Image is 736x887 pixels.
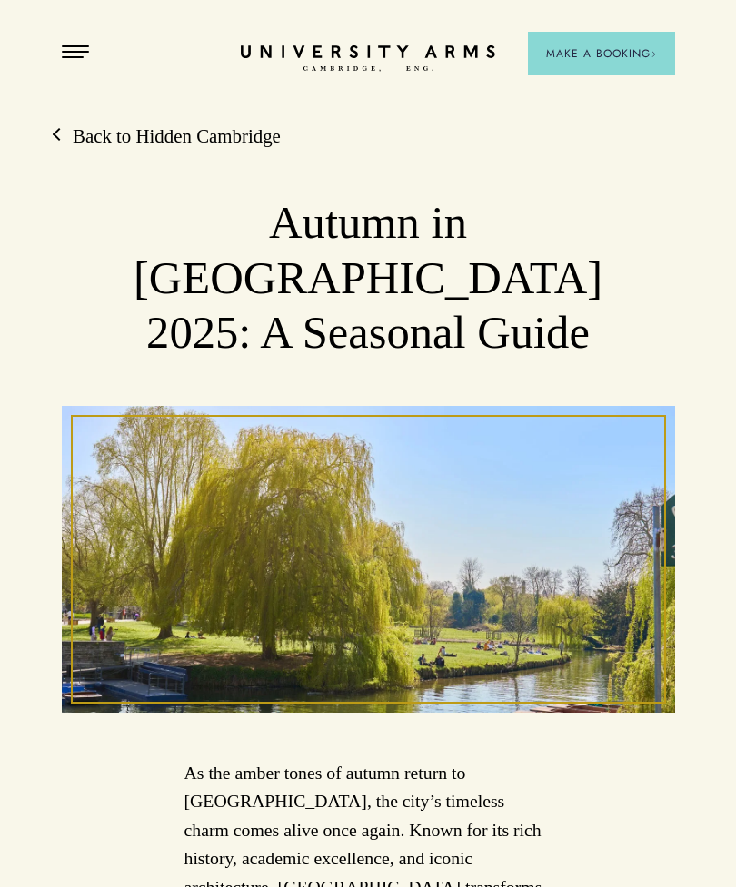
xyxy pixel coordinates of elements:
a: Home [241,45,495,73]
h1: Autumn in [GEOGRAPHIC_DATA] 2025: A Seasonal Guide [123,195,613,360]
a: Back to Hidden Cambridge [55,123,281,149]
button: Make a BookingArrow icon [528,32,675,75]
span: Make a Booking [546,45,657,62]
img: Arrow icon [651,51,657,57]
button: Open Menu [62,45,89,60]
img: image-d6be200b2d84f1bf0f5613dde43941d84fd76d82-5168x3448-jpg [62,406,675,713]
